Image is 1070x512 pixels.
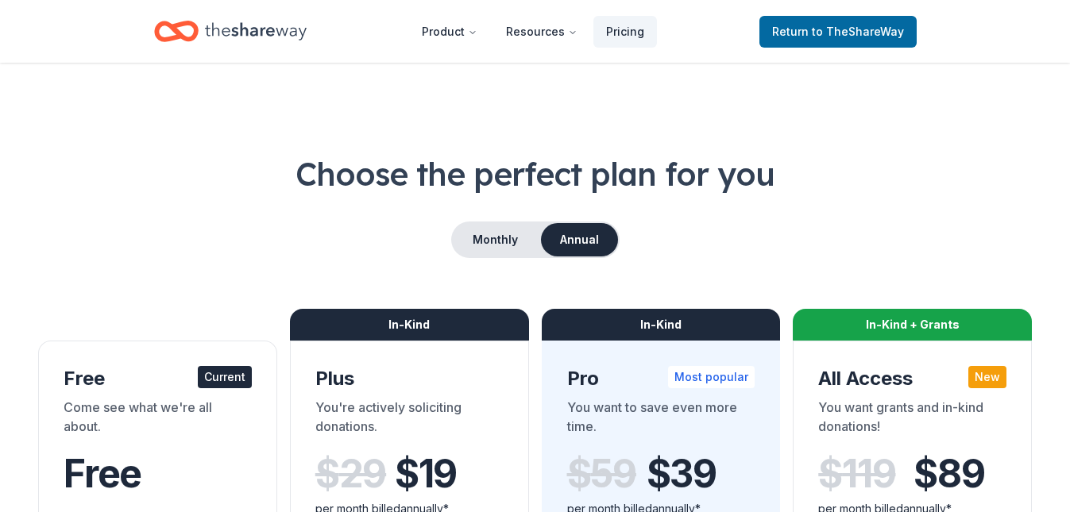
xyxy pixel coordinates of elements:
span: to TheShareWay [812,25,904,38]
div: You're actively soliciting donations. [315,398,504,442]
span: $ 19 [395,452,457,496]
div: You want to save even more time. [567,398,755,442]
button: Product [409,16,490,48]
div: Plus [315,366,504,391]
button: Monthly [453,223,538,256]
div: Come see what we're all about. [64,398,252,442]
h1: Choose the perfect plan for you [38,152,1032,196]
a: Pricing [593,16,657,48]
span: Free [64,450,141,497]
nav: Main [409,13,657,50]
span: Return [772,22,904,41]
a: Home [154,13,307,50]
div: Pro [567,366,755,391]
span: $ 39 [647,452,717,496]
div: You want grants and in-kind donations! [818,398,1006,442]
div: All Access [818,366,1006,391]
div: In-Kind [290,309,529,341]
button: Resources [493,16,590,48]
div: Most popular [668,366,755,388]
div: Free [64,366,252,391]
a: Returnto TheShareWay [759,16,917,48]
span: $ 89 [914,452,984,496]
button: Annual [541,223,618,256]
div: In-Kind + Grants [793,309,1032,341]
div: Current [198,366,252,388]
div: In-Kind [542,309,781,341]
div: New [968,366,1006,388]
